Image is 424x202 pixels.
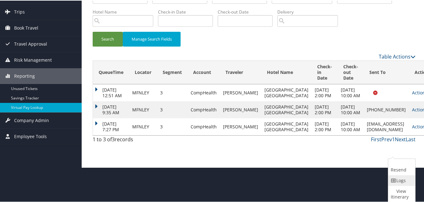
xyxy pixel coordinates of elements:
[364,60,409,84] th: Sent To: activate to sort column ascending
[14,36,47,51] span: Travel Approval
[157,101,188,118] td: 3
[406,135,416,142] a: Last
[392,135,395,142] a: 1
[123,31,181,46] button: Manage Search Fields
[379,53,416,59] a: Table Actions
[220,60,261,84] th: Traveler: activate to sort column ascending
[388,175,414,185] a: Logs
[157,84,188,101] td: 3
[338,101,364,118] td: [DATE] 10:00 AM
[129,84,157,101] td: MFNLEY
[188,60,220,84] th: Account: activate to sort column ascending
[220,101,261,118] td: [PERSON_NAME]
[312,60,338,84] th: Check-in Date: activate to sort column ascending
[395,135,406,142] a: Next
[312,84,338,101] td: [DATE] 2:00 PM
[261,60,312,84] th: Hotel Name: activate to sort column ascending
[388,185,414,202] a: View Itinerary
[93,84,129,101] td: [DATE] 12:51 AM
[261,101,312,118] td: [GEOGRAPHIC_DATA] [GEOGRAPHIC_DATA]
[129,101,157,118] td: MFNLEY
[93,60,129,84] th: QueueTime: activate to sort column descending
[93,118,129,135] td: [DATE] 7:27 PM
[312,118,338,135] td: [DATE] 2:00 PM
[312,101,338,118] td: [DATE] 2:00 PM
[14,52,52,67] span: Risk Management
[338,60,364,84] th: Check-out Date: activate to sort column ascending
[157,60,188,84] th: Segment: activate to sort column ascending
[14,112,49,128] span: Company Admin
[157,118,188,135] td: 3
[129,118,157,135] td: MFNLEY
[188,101,220,118] td: CompHealth
[14,128,47,144] span: Employee Tools
[220,84,261,101] td: [PERSON_NAME]
[261,118,312,135] td: [GEOGRAPHIC_DATA] [GEOGRAPHIC_DATA]
[218,8,277,14] label: Check-out Date
[338,118,364,135] td: [DATE] 10:00 AM
[14,3,25,19] span: Trips
[14,20,38,35] span: Book Travel
[388,158,414,175] a: Resend
[220,118,261,135] td: [PERSON_NAME]
[93,8,158,14] label: Hotel Name
[93,31,123,46] button: Search
[371,135,381,142] a: First
[188,84,220,101] td: CompHealth
[93,135,166,146] div: 1 to 3 of records
[93,101,129,118] td: [DATE] 9:35 AM
[261,84,312,101] td: [GEOGRAPHIC_DATA] [GEOGRAPHIC_DATA]
[188,118,220,135] td: CompHealth
[14,68,35,83] span: Reporting
[158,8,218,14] label: Check-in Date
[112,135,115,142] span: 3
[364,101,409,118] td: [PHONE_NUMBER]
[129,60,157,84] th: Locator: activate to sort column ascending
[277,8,343,14] label: Delivery
[364,118,409,135] td: [EMAIL_ADDRESS][DOMAIN_NAME]
[338,84,364,101] td: [DATE] 10:00 AM
[381,135,392,142] a: Prev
